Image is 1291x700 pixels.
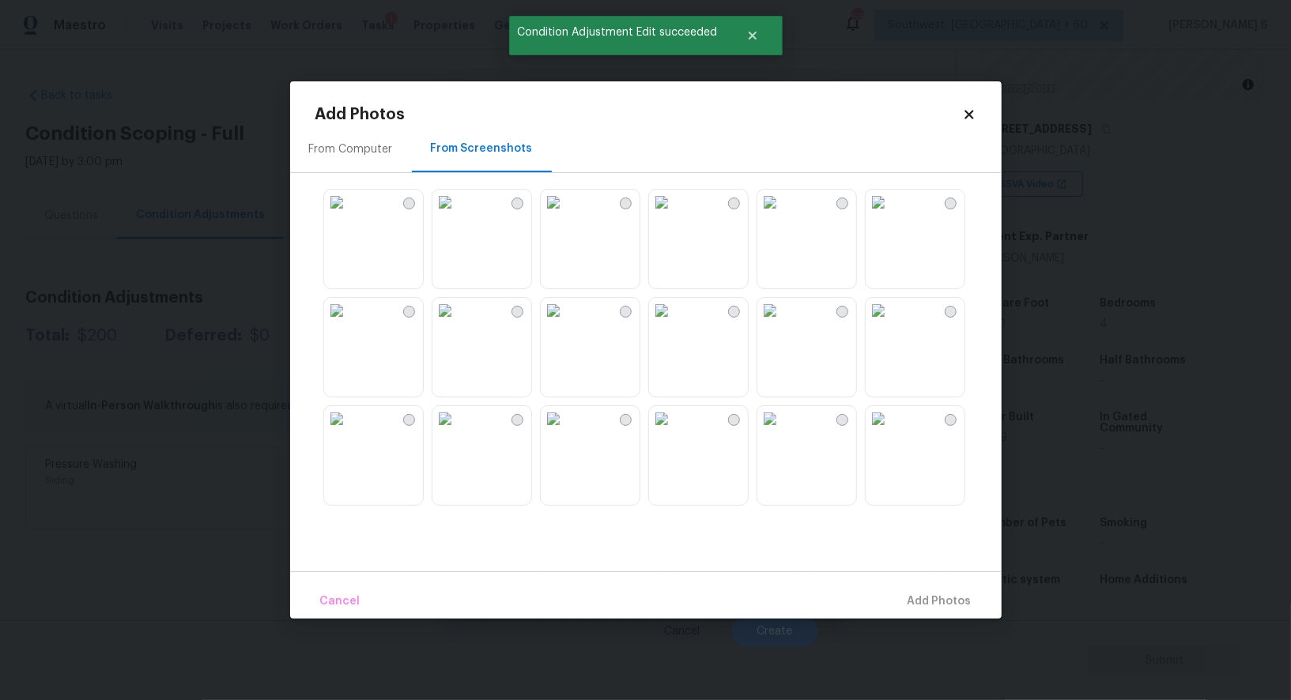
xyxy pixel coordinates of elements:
[727,20,779,51] button: Close
[431,141,533,156] div: From Screenshots
[320,592,360,612] span: Cancel
[315,107,962,122] h2: Add Photos
[314,585,367,619] button: Cancel
[509,16,727,49] span: Condition Adjustment Edit succeeded
[309,141,393,157] div: From Computer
